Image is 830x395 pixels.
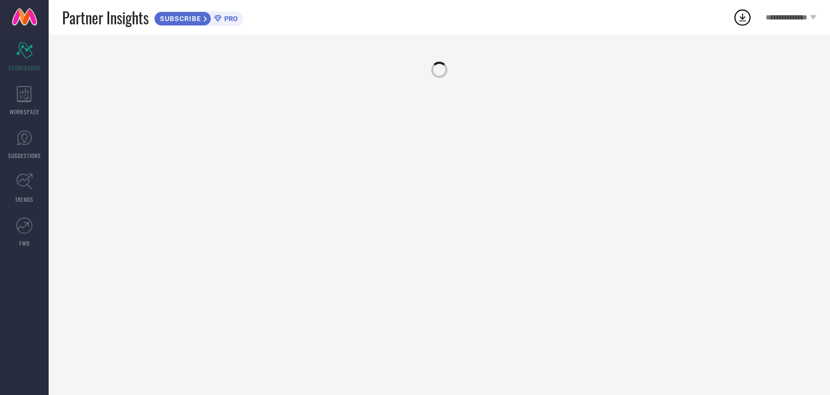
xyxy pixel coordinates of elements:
[154,9,243,26] a: SUBSCRIBEPRO
[10,108,39,116] span: WORKSPACE
[15,195,34,203] span: TRENDS
[9,64,41,72] span: SCORECARDS
[733,8,752,27] div: Open download list
[8,152,41,160] span: SUGGESTIONS
[19,239,30,247] span: FWD
[62,6,149,29] span: Partner Insights
[155,15,204,23] span: SUBSCRIBE
[222,15,238,23] span: PRO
